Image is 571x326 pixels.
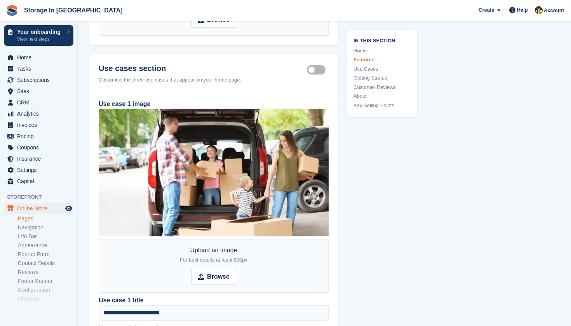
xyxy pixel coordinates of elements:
[4,25,73,46] a: Your onboarding View next steps
[307,69,329,70] label: Use cases section active
[17,36,63,43] p: View next steps
[18,233,73,240] a: Info Bar
[17,176,64,187] span: Capital
[4,75,73,85] a: menu
[18,295,73,303] a: Check-in
[353,74,411,82] a: Getting Started
[18,242,73,249] a: Appearance
[4,108,73,119] a: menu
[544,7,564,14] span: Account
[99,76,329,84] div: Customise the three use cases that appear on your home page.
[17,131,64,142] span: Pricing
[353,65,411,73] a: Use Cases
[17,142,64,153] span: Coupons
[17,63,64,74] span: Tasks
[17,97,64,108] span: CRM
[18,224,73,231] a: Navigation
[17,108,64,119] span: Analytics
[99,109,329,236] img: moving-house-or-business.jpg
[7,193,77,201] span: Storefront
[4,165,73,175] a: menu
[353,102,411,109] a: Key Selling Points
[4,131,73,142] a: menu
[6,5,18,16] img: stora-icon-8386f47178a22dfd0bd8f6a31ec36ba5ce8667c1dd55bd0f319d3a0aa187defe.svg
[4,86,73,97] a: menu
[17,75,64,85] span: Subscriptions
[17,52,64,63] span: Home
[17,120,64,130] span: Invoices
[18,277,73,285] a: Footer Banner
[99,64,307,73] h2: Use cases section
[18,286,73,294] a: Configuration
[4,176,73,187] a: menu
[4,120,73,130] a: menu
[4,63,73,74] a: menu
[353,56,411,64] a: Features
[4,203,73,214] a: menu
[353,36,411,44] span: In this section
[18,269,73,276] a: Reviews
[479,6,494,14] span: Create
[17,165,64,175] span: Settings
[4,97,73,108] a: menu
[353,83,411,91] a: Customer Reviews
[180,257,247,263] span: For best results at least 800px
[99,296,144,305] label: Use case 1 title
[18,260,73,267] a: Contact Details
[17,29,63,35] p: Your onboarding
[18,215,73,222] a: Pages
[17,203,64,214] span: Online Store
[4,153,73,164] a: menu
[18,251,73,258] a: Pop-up Form
[64,204,73,213] a: Preview store
[353,92,411,100] a: About
[4,142,73,153] a: menu
[353,47,411,55] a: Home
[4,52,73,63] a: menu
[535,6,543,14] img: Colin Wood
[191,269,236,284] input: Browse
[17,153,64,164] span: Insurance
[517,6,528,14] span: Help
[207,272,230,281] strong: Browse
[17,86,64,97] span: Sites
[180,246,247,264] div: Upload an image
[21,4,126,17] a: Storage In [GEOGRAPHIC_DATA]
[99,101,150,107] label: Use case 1 image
